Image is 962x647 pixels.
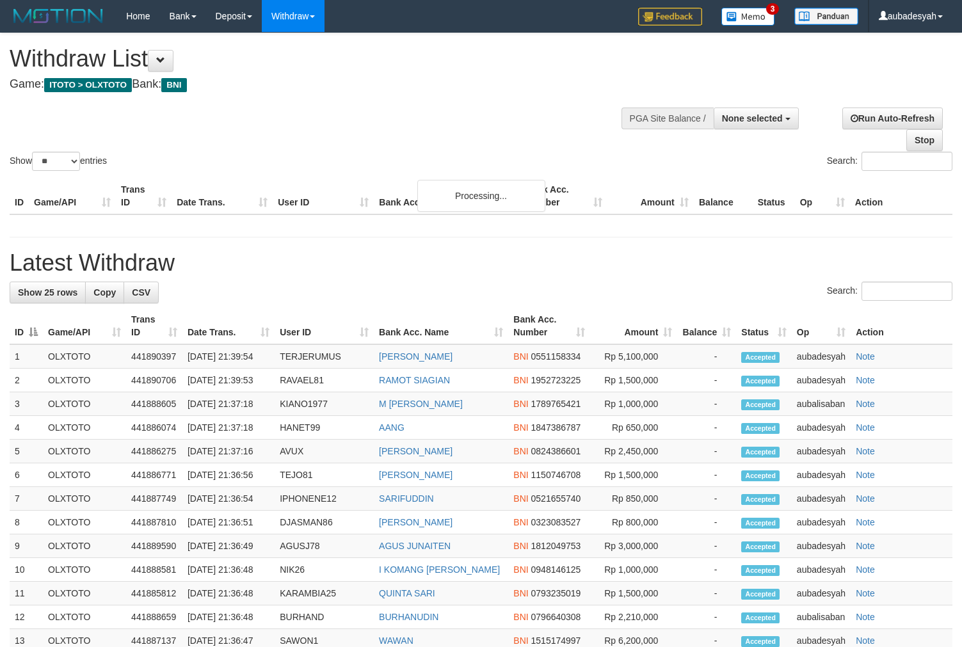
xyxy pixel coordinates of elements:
td: 1 [10,344,43,369]
td: [DATE] 21:36:48 [182,558,275,582]
td: - [677,511,736,534]
td: 441890397 [126,344,182,369]
td: OLXTOTO [43,416,126,440]
td: Rp 650,000 [590,416,677,440]
td: NIK26 [275,558,374,582]
td: [DATE] 21:36:48 [182,605,275,629]
td: - [677,416,736,440]
td: 2 [10,369,43,392]
td: 4 [10,416,43,440]
td: OLXTOTO [43,344,126,369]
td: Rp 1,500,000 [590,369,677,392]
span: Copy 0521655740 to clipboard [531,493,581,504]
td: 441886771 [126,463,182,487]
span: Accepted [741,541,780,552]
th: Trans ID [116,178,172,214]
td: HANET99 [275,416,374,440]
td: OLXTOTO [43,440,126,463]
a: Note [856,446,875,456]
a: Copy [85,282,124,303]
td: aubadesyah [792,344,851,369]
div: PGA Site Balance / [621,108,714,129]
td: - [677,534,736,558]
span: Accepted [741,494,780,505]
td: Rp 800,000 [590,511,677,534]
select: Showentries [32,152,80,171]
td: OLXTOTO [43,605,126,629]
span: BNI [513,470,528,480]
th: Op [795,178,850,214]
a: Note [856,517,875,527]
span: Show 25 rows [18,287,77,298]
td: Rp 850,000 [590,487,677,511]
span: BNI [513,446,528,456]
button: None selected [714,108,799,129]
span: ITOTO > OLXTOTO [44,78,132,92]
td: - [677,344,736,369]
td: Rp 1,000,000 [590,558,677,582]
a: Stop [906,129,943,151]
span: BNI [513,541,528,551]
a: Note [856,612,875,622]
span: BNI [513,517,528,527]
td: aubalisaban [792,605,851,629]
th: Amount [607,178,694,214]
a: [PERSON_NAME] [379,517,453,527]
span: Copy 1515174997 to clipboard [531,635,581,646]
a: Note [856,399,875,409]
td: - [677,487,736,511]
h1: Withdraw List [10,46,629,72]
th: Game/API: activate to sort column ascending [43,308,126,344]
span: Copy 0323083527 to clipboard [531,517,581,527]
td: 8 [10,511,43,534]
td: 5 [10,440,43,463]
td: [DATE] 21:39:54 [182,344,275,369]
th: User ID [273,178,374,214]
a: BURHANUDIN [379,612,438,622]
a: AANG [379,422,405,433]
a: [PERSON_NAME] [379,351,453,362]
span: None selected [722,113,783,124]
td: - [677,463,736,487]
td: aubadesyah [792,582,851,605]
td: 441889590 [126,534,182,558]
span: Accepted [741,399,780,410]
a: M [PERSON_NAME] [379,399,463,409]
td: Rp 1,500,000 [590,582,677,605]
span: Copy 1150746708 to clipboard [531,470,581,480]
td: 441888605 [126,392,182,416]
td: OLXTOTO [43,558,126,582]
a: Note [856,422,875,433]
label: Search: [827,282,952,301]
td: 10 [10,558,43,582]
span: Accepted [741,565,780,576]
td: - [677,369,736,392]
span: CSV [132,287,150,298]
img: Button%20Memo.svg [721,8,775,26]
td: aubadesyah [792,558,851,582]
a: SARIFUDDIN [379,493,434,504]
td: [DATE] 21:36:51 [182,511,275,534]
td: Rp 3,000,000 [590,534,677,558]
span: Accepted [741,423,780,434]
td: KARAMBIA25 [275,582,374,605]
a: Note [856,564,875,575]
th: ID: activate to sort column descending [10,308,43,344]
td: [DATE] 21:36:56 [182,463,275,487]
td: aubalisaban [792,392,851,416]
td: [DATE] 21:36:48 [182,582,275,605]
td: AGUSJ78 [275,534,374,558]
a: WAWAN [379,635,413,646]
th: Bank Acc. Number: activate to sort column ascending [508,308,590,344]
td: 6 [10,463,43,487]
td: aubadesyah [792,511,851,534]
td: aubadesyah [792,487,851,511]
span: Copy 1812049753 to clipboard [531,541,581,551]
span: Accepted [741,352,780,363]
th: Game/API [29,178,116,214]
span: Copy 0824386601 to clipboard [531,446,581,456]
td: RAVAEL81 [275,369,374,392]
span: BNI [513,493,528,504]
input: Search: [862,282,952,301]
td: [DATE] 21:36:54 [182,487,275,511]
